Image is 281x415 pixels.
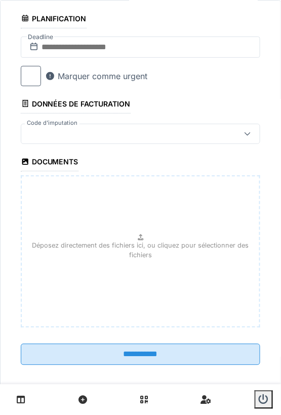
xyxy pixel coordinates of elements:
[21,96,131,114] div: Données de facturation
[21,11,87,28] div: Planification
[30,241,251,260] p: Déposez directement des fichiers ici, ou cliquez pour sélectionner des fichiers
[27,31,54,43] label: Deadline
[21,154,78,171] div: Documents
[25,119,79,127] label: Code d'imputation
[45,70,147,82] div: Marquer comme urgent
